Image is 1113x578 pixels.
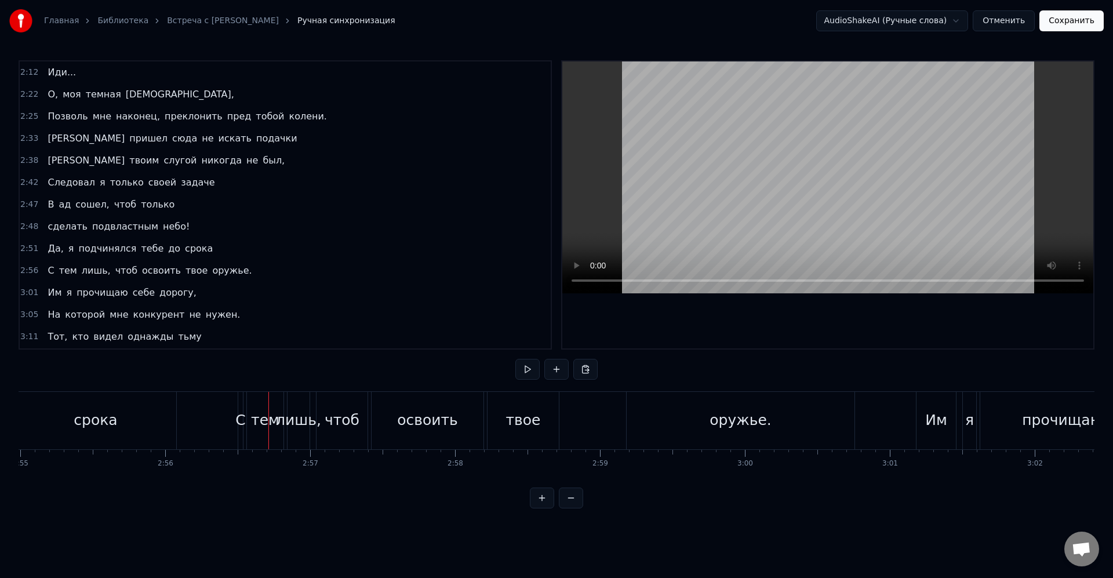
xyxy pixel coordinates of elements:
[710,409,772,431] div: оружье.
[276,409,321,431] div: лишь,
[184,264,209,277] span: твое
[132,286,156,299] span: себе
[1022,409,1102,431] div: прочищаю
[245,154,259,167] span: не
[180,176,216,189] span: задаче
[925,409,947,431] div: Им
[46,220,88,233] span: сделать
[46,66,77,79] span: Иди...
[167,242,181,255] span: до
[177,330,202,343] span: тьму
[125,88,235,101] span: [DEMOGRAPHIC_DATA],
[58,264,78,277] span: тем
[737,459,753,468] div: 3:00
[297,15,395,27] span: Ручная синхронизация
[506,409,541,431] div: твое
[13,459,28,468] div: 2:55
[109,176,145,189] span: только
[162,154,198,167] span: слугой
[226,110,253,123] span: пред
[57,198,72,211] span: ад
[108,308,129,321] span: мне
[81,264,112,277] span: лишь,
[97,15,148,27] a: Библиотека
[46,264,55,277] span: С
[158,459,173,468] div: 2:56
[67,242,75,255] span: я
[261,154,286,167] span: был,
[9,9,32,32] img: youka
[147,176,177,189] span: своей
[163,110,224,123] span: преклонить
[113,198,137,211] span: чтоб
[46,88,59,101] span: О,
[64,308,106,321] span: которой
[20,111,38,122] span: 2:25
[200,154,243,167] span: никогда
[254,110,285,123] span: тобой
[20,133,38,144] span: 2:33
[1039,10,1104,31] button: Сохранить
[71,330,90,343] span: кто
[205,308,242,321] span: нужен.
[128,132,169,145] span: пришел
[20,89,38,100] span: 2:22
[592,459,608,468] div: 2:59
[46,330,68,343] span: Тот,
[20,67,38,78] span: 2:12
[141,264,182,277] span: освоить
[20,309,38,321] span: 3:05
[211,264,253,277] span: оружье.
[171,132,198,145] span: сюда
[235,409,245,431] div: С
[99,176,107,189] span: я
[46,242,64,255] span: Да,
[91,220,159,233] span: подвластным
[20,287,38,299] span: 3:01
[92,110,112,123] span: мне
[965,409,974,431] div: я
[973,10,1035,31] button: Отменить
[132,308,186,321] span: конкурент
[288,110,328,123] span: колени.
[140,242,165,255] span: тебе
[75,286,129,299] span: прочищаю
[46,154,126,167] span: [PERSON_NAME]
[46,132,126,145] span: [PERSON_NAME]
[20,243,38,255] span: 2:51
[201,132,214,145] span: не
[167,15,279,27] a: Встреча с [PERSON_NAME]
[46,286,63,299] span: Им
[20,265,38,277] span: 2:56
[46,198,55,211] span: В
[184,242,214,255] span: срока
[255,132,299,145] span: подачки
[46,308,61,321] span: На
[162,220,191,233] span: небо!
[325,409,359,431] div: чтоб
[140,198,176,211] span: только
[114,264,139,277] span: чтоб
[20,199,38,210] span: 2:47
[397,409,458,431] div: освоить
[188,308,202,321] span: не
[217,132,253,145] span: искать
[20,155,38,166] span: 2:38
[1027,459,1043,468] div: 3:02
[77,242,137,255] span: подчинялся
[74,409,117,431] div: срока
[126,330,174,343] span: однажды
[92,330,124,343] span: видел
[74,198,110,211] span: сошел,
[46,176,96,189] span: Следовал
[251,409,279,431] div: тем
[20,177,38,188] span: 2:42
[1064,532,1099,566] a: Открытый чат
[448,459,463,468] div: 2:58
[128,154,160,167] span: твоим
[66,286,74,299] span: я
[61,88,82,101] span: моя
[115,110,161,123] span: наконец,
[20,331,38,343] span: 3:11
[882,459,898,468] div: 3:01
